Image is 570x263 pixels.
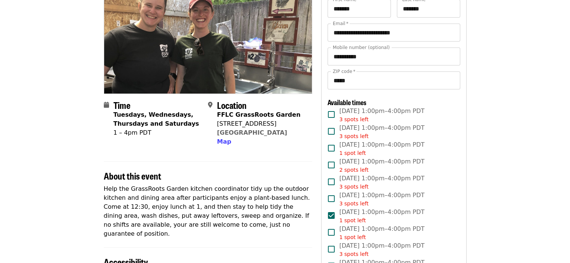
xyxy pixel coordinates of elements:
[328,97,367,107] span: Available times
[114,111,199,127] strong: Tuesdays, Wednesdays, Thursdays and Saturdays
[339,150,366,156] span: 1 spot left
[217,129,287,136] a: [GEOGRAPHIC_DATA]
[339,251,368,257] span: 3 spots left
[339,191,424,208] span: [DATE] 1:00pm–4:00pm PDT
[339,234,366,240] span: 1 spot left
[339,217,366,223] span: 1 spot left
[217,98,247,111] span: Location
[114,98,130,111] span: Time
[339,174,424,191] span: [DATE] 1:00pm–4:00pm PDT
[328,48,460,65] input: Mobile number (optional)
[339,208,424,224] span: [DATE] 1:00pm–4:00pm PDT
[217,119,301,128] div: [STREET_ADDRESS]
[339,224,424,241] span: [DATE] 1:00pm–4:00pm PDT
[339,123,424,140] span: [DATE] 1:00pm–4:00pm PDT
[339,116,368,122] span: 3 spots left
[333,69,355,74] label: ZIP code
[328,71,460,89] input: ZIP code
[104,169,161,182] span: About this event
[217,137,231,146] button: Map
[217,111,301,118] strong: FFLC GrassRoots Garden
[333,45,390,50] label: Mobile number (optional)
[339,157,424,174] span: [DATE] 1:00pm–4:00pm PDT
[333,21,349,26] label: Email
[339,184,368,190] span: 3 spots left
[208,101,212,108] i: map-marker-alt icon
[339,107,424,123] span: [DATE] 1:00pm–4:00pm PDT
[339,241,424,258] span: [DATE] 1:00pm–4:00pm PDT
[339,140,424,157] span: [DATE] 1:00pm–4:00pm PDT
[104,101,109,108] i: calendar icon
[217,138,231,145] span: Map
[339,167,368,173] span: 2 spots left
[114,128,202,137] div: 1 – 4pm PDT
[339,133,368,139] span: 3 spots left
[104,184,313,238] p: Help the GrassRoots Garden kitchen coordinator tidy up the outdoor kitchen and dining area after ...
[328,24,460,42] input: Email
[339,201,368,207] span: 3 spots left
